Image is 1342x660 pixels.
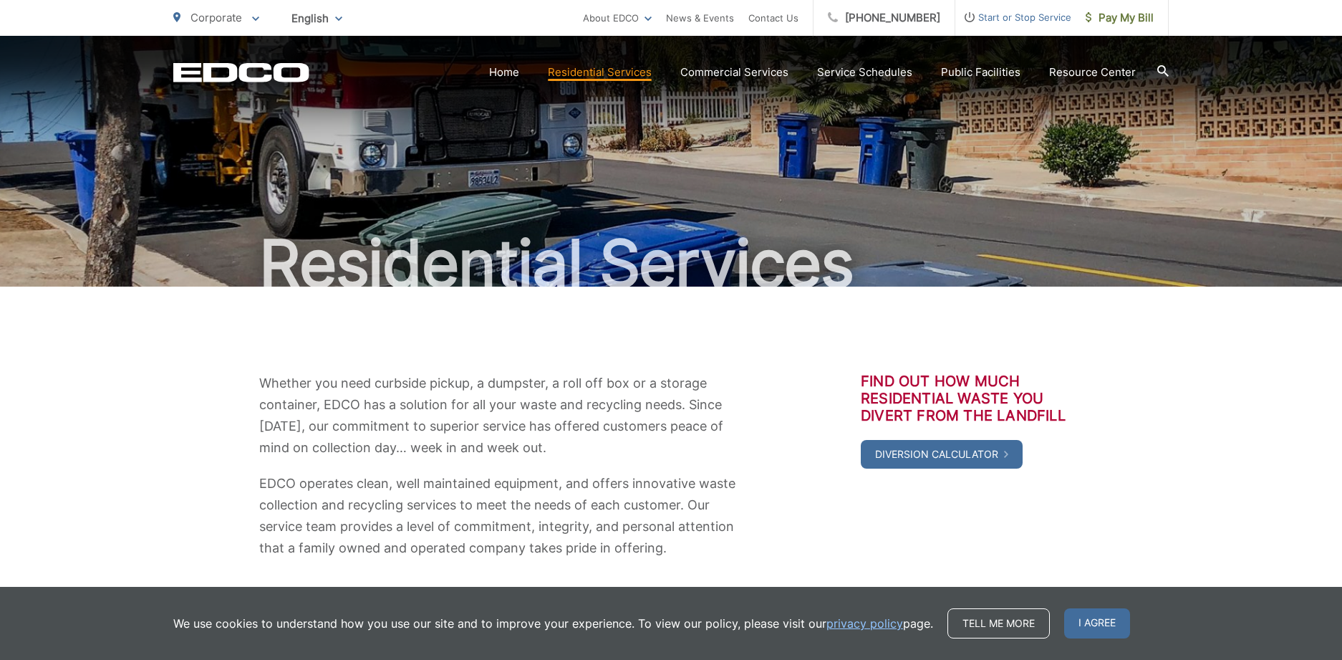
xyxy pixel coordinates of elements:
a: EDCD logo. Return to the homepage. [173,62,309,82]
a: Resource Center [1049,64,1136,81]
a: Diversion Calculator [861,440,1023,469]
a: Service Schedules [817,64,912,81]
span: Pay My Bill [1086,9,1154,27]
p: EDCO operates clean, well maintained equipment, and offers innovative waste collection and recycl... [259,473,739,559]
h1: Residential Services [173,228,1169,300]
a: privacy policy [826,615,903,632]
a: Commercial Services [680,64,788,81]
p: Whether you need curbside pickup, a dumpster, a roll off box or a storage container, EDCO has a s... [259,373,739,459]
a: About EDCO [583,9,652,27]
span: I agree [1064,608,1130,639]
span: Corporate [190,11,242,24]
a: Tell me more [947,608,1050,639]
p: We use cookies to understand how you use our site and to improve your experience. To view our pol... [173,615,933,632]
a: Residential Services [548,64,652,81]
a: Public Facilities [941,64,1020,81]
a: Home [489,64,519,81]
span: English [281,6,353,31]
a: Contact Us [748,9,798,27]
a: News & Events [666,9,734,27]
h3: Find out how much residential waste you divert from the landfill [861,373,1083,424]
